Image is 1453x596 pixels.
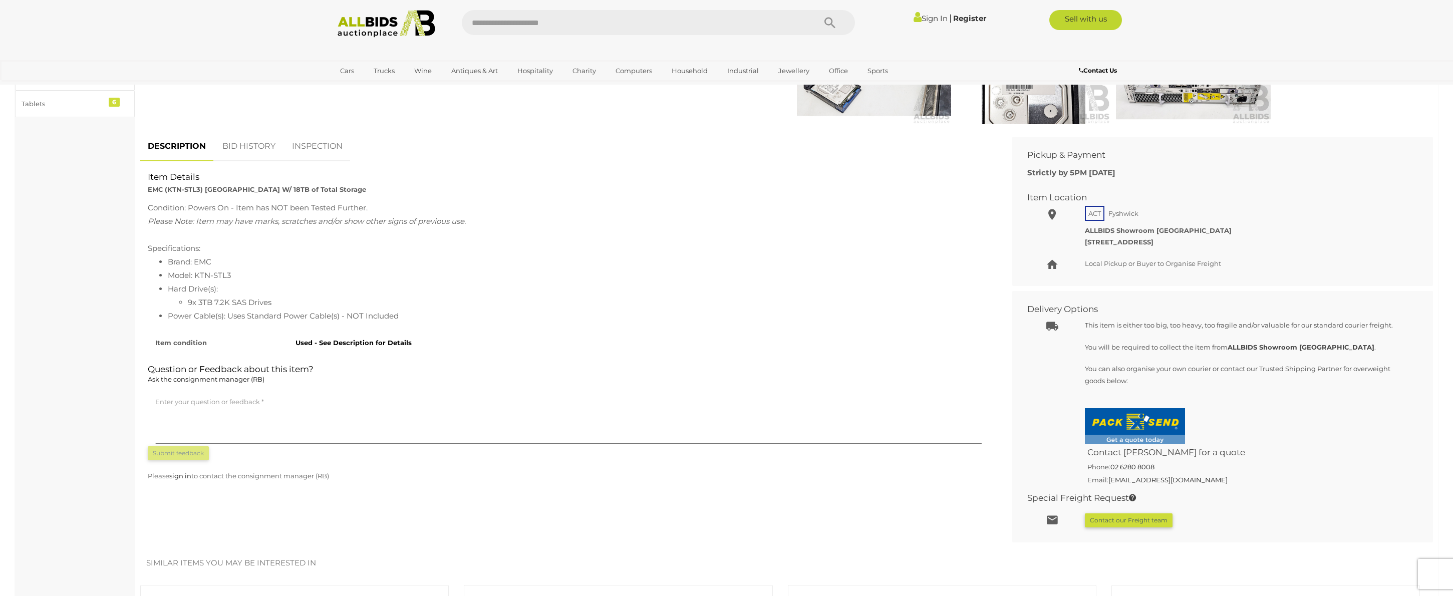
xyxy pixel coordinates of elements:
[334,79,418,96] a: [GEOGRAPHIC_DATA]
[1085,513,1173,527] button: Contact our Freight team
[953,14,986,23] a: Register
[109,98,120,107] div: 6
[1027,193,1403,202] h2: Item Location
[1085,474,1410,486] h5: Email:
[1110,463,1154,471] a: 02 6280 8008
[148,365,990,386] h2: Question or Feedback about this item?
[445,63,504,79] a: Antiques & Art
[805,10,855,35] button: Search
[155,339,207,347] strong: Item condition
[1027,493,1403,503] h2: Special Freight Request
[721,63,765,79] a: Industrial
[148,241,990,255] div: Specifications:
[1079,67,1117,74] b: Contact Us
[148,172,990,182] h2: Item Details
[148,375,264,383] span: Ask the consignment manager (RB)
[1027,168,1115,177] b: Strictly by 5PM [DATE]
[609,63,659,79] a: Computers
[1049,10,1122,30] a: Sell with us
[169,472,191,480] a: sign in
[296,339,412,347] strong: Used - See Description for Details
[949,13,952,24] span: |
[822,63,854,79] a: Office
[168,282,990,309] li: Hard Drive(s):
[914,14,948,23] a: Sign In
[1106,207,1141,220] span: Fyshwick
[140,132,213,161] a: DESCRIPTION
[15,91,135,117] a: Tablets 6
[1085,259,1221,267] span: Local Pickup or Buyer to Organise Freight
[1085,408,1185,444] img: Fyshwick-AllBids-GETAQUOTE.png
[168,309,990,323] li: Power Cable(s): Uses Standard Power Cable(s) - NOT Included
[146,559,1414,567] h2: Similar items you may be interested in
[1085,320,1410,331] p: This item is either too big, too heavy, too fragile and/or valuable for our standard courier frei...
[1085,342,1410,353] p: You will be required to collect the item from .
[1085,461,1410,473] h5: Phone:
[408,63,438,79] a: Wine
[1228,343,1374,351] b: ALLBIDS Showroom [GEOGRAPHIC_DATA]
[1108,476,1228,484] a: [EMAIL_ADDRESS][DOMAIN_NAME]
[1027,150,1403,160] h2: Pickup & Payment
[188,295,990,309] li: 9x 3TB 7.2K SAS Drives
[168,268,990,282] li: Model: KTN-STL3
[511,63,559,79] a: Hospitality
[284,132,350,161] a: INSPECTION
[22,98,104,110] div: Tablets
[772,63,816,79] a: Jewellery
[1027,305,1403,314] h2: Delivery Options
[148,185,366,193] strong: EMC (KTN-STL3) [GEOGRAPHIC_DATA] W/ 18TB of Total Storage
[148,216,466,226] span: Please Note: Item may have marks, scratches and/or show other signs of previous use.
[1085,206,1104,221] span: ACT
[1085,226,1232,234] strong: ALLBIDS Showroom [GEOGRAPHIC_DATA]
[665,63,714,79] a: Household
[332,10,441,38] img: Allbids.com.au
[148,470,990,482] p: Please to contact the consignment manager (RB)
[148,201,990,323] div: Condition: Powers On - Item has NOT been Tested Further.
[168,255,990,268] li: Brand: EMC
[1079,65,1119,76] a: Contact Us
[1085,445,1410,460] h4: Contact [PERSON_NAME] for a quote
[334,63,361,79] a: Cars
[1085,363,1410,387] p: You can also organise your own courier or contact our Trusted Shipping Partner for overweight goo...
[148,446,209,460] button: Submit feedback
[215,132,283,161] a: BID HISTORY
[1085,238,1153,246] strong: [STREET_ADDRESS]
[861,63,895,79] a: Sports
[367,63,401,79] a: Trucks
[566,63,603,79] a: Charity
